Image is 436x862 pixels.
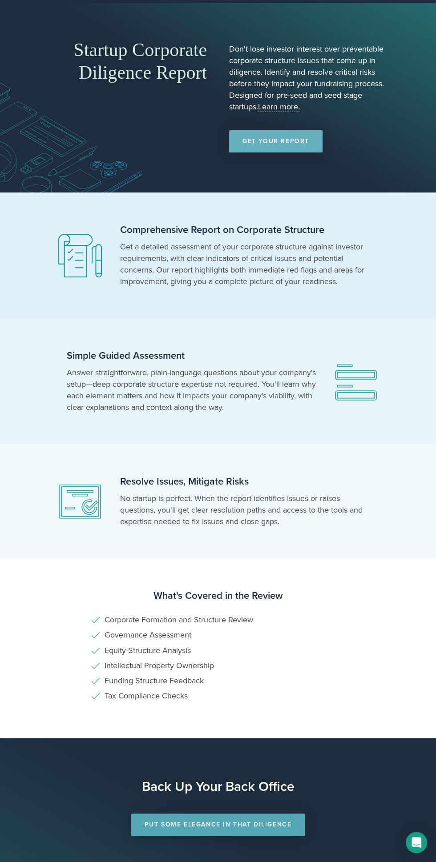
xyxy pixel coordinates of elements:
h2: Simple Guided Assessment [67,349,316,362]
h1: Startup Corporate Diligence Report [49,39,207,84]
div: Open Intercom Messenger [406,832,427,853]
p: Don't lose investor interest over preventable corporate structure issues that come up in diligenc... [229,43,387,112]
a: Get Your Report [229,130,323,152]
p: Get a detailed assessment of your corporate structure against investor requirements, with clear i... [120,241,369,287]
h3: What's Covered in the Review [18,589,418,602]
p: Answer straightforward, plain-language questions about your company's setup—deep corporate struct... [67,367,316,413]
p: No startup is perfect. When the report identifies issues or raises questions, you'll get clear re... [120,493,369,527]
li: Equity Structure Analysis [91,646,345,655]
li: Tax Compliance Checks [91,692,345,700]
h1: Back Up Your Back Office [4,778,432,796]
a: Learn more. [258,102,300,112]
li: Governance Assessment [91,631,345,639]
li: Corporate Formation and Structure Review [91,616,345,624]
li: Intellectual Property Ownership [91,662,345,670]
li: Funding Structure Feedback [91,677,345,685]
a: Put Some Elegance in that Diligence [131,814,305,836]
h2: Resolve Issues, Mitigate Risks [120,475,369,488]
h2: Comprehensive Report on Corporate Structure [120,224,369,237]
